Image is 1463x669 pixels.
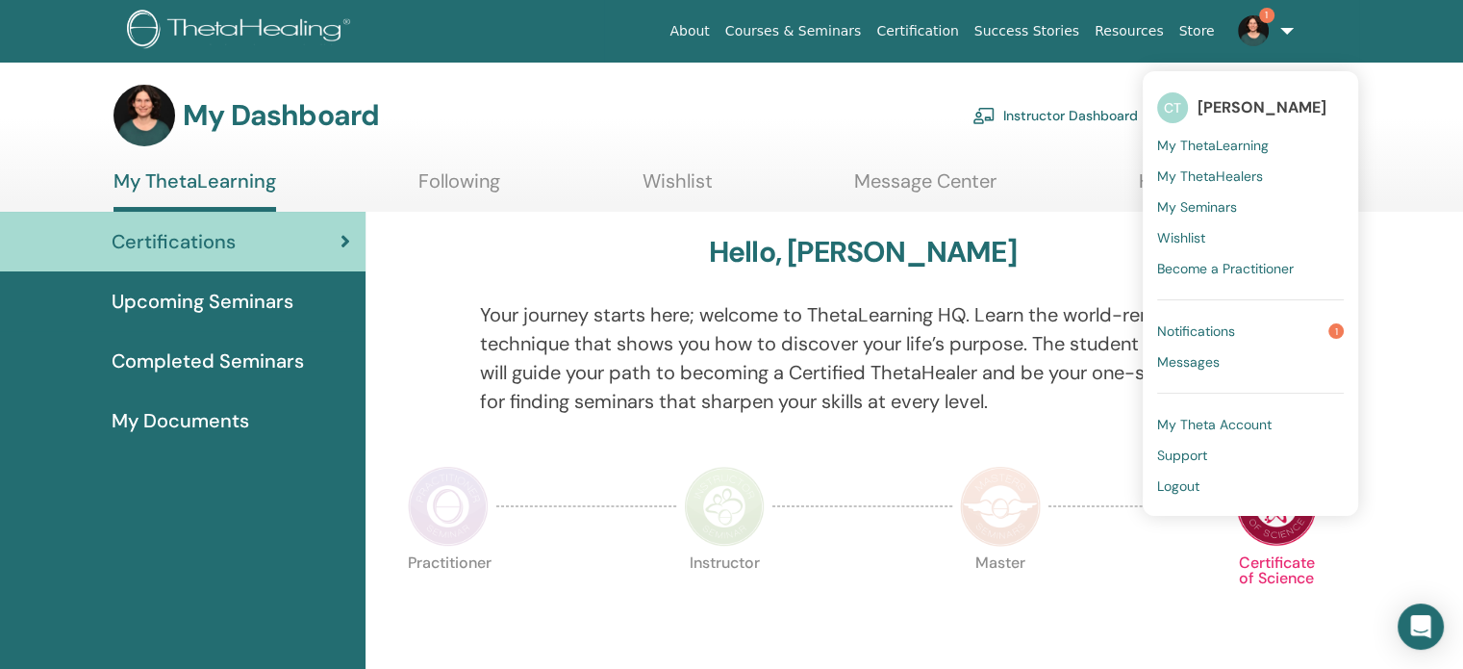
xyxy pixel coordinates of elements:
a: My ThetaLearning [114,169,276,212]
span: 1 [1259,8,1274,23]
p: Master [960,555,1041,636]
a: Certification [869,13,966,49]
span: My Seminars [1157,198,1237,216]
h3: My Dashboard [183,98,379,133]
a: My Seminars [1157,192,1344,222]
a: Wishlist [1157,222,1344,253]
div: Open Intercom Messenger [1398,604,1444,650]
p: Your journey starts here; welcome to ThetaLearning HQ. Learn the world-renowned technique that sh... [480,300,1246,416]
span: CT [1157,92,1188,123]
h3: Hello, [PERSON_NAME] [709,235,1017,270]
p: Practitioner [408,555,489,636]
a: About [662,13,717,49]
span: Logout [1157,477,1199,495]
a: Store [1172,13,1223,49]
a: Support [1157,440,1344,471]
a: CT[PERSON_NAME] [1157,86,1344,130]
span: [PERSON_NAME] [1198,97,1326,117]
a: Courses & Seminars [718,13,870,49]
a: My ThetaLearning [1157,130,1344,161]
span: Support [1157,447,1207,464]
span: My Theta Account [1157,416,1272,433]
span: My ThetaHealers [1157,167,1263,185]
span: Messages [1157,353,1220,371]
a: Become a Practitioner [1157,253,1344,284]
img: logo.png [127,10,357,53]
p: Instructor [684,555,765,636]
a: Notifications1 [1157,316,1344,347]
span: Certifications [112,227,236,256]
a: Logout [1157,471,1344,502]
a: Message Center [854,169,996,207]
span: 1 [1328,323,1344,339]
a: Following [418,169,500,207]
img: default.jpg [1238,15,1269,46]
a: Instructor Dashboard [972,94,1138,137]
p: Certificate of Science [1236,555,1317,636]
span: My ThetaLearning [1157,137,1269,154]
span: My Documents [112,406,249,435]
img: Master [960,466,1041,547]
a: My Theta Account [1157,409,1344,440]
ul: 1 [1143,71,1358,516]
a: My ThetaHealers [1157,161,1344,192]
a: Messages [1157,347,1344,377]
span: Wishlist [1157,229,1205,246]
span: Upcoming Seminars [112,287,293,316]
a: Wishlist [643,169,713,207]
span: Become a Practitioner [1157,260,1294,277]
img: chalkboard-teacher.svg [972,107,996,124]
a: Resources [1087,13,1172,49]
img: Practitioner [408,466,489,547]
span: Notifications [1157,322,1235,340]
span: Completed Seminars [112,347,304,375]
img: default.jpg [114,85,175,146]
img: Instructor [684,466,765,547]
a: Success Stories [967,13,1087,49]
a: Help & Resources [1139,169,1294,207]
